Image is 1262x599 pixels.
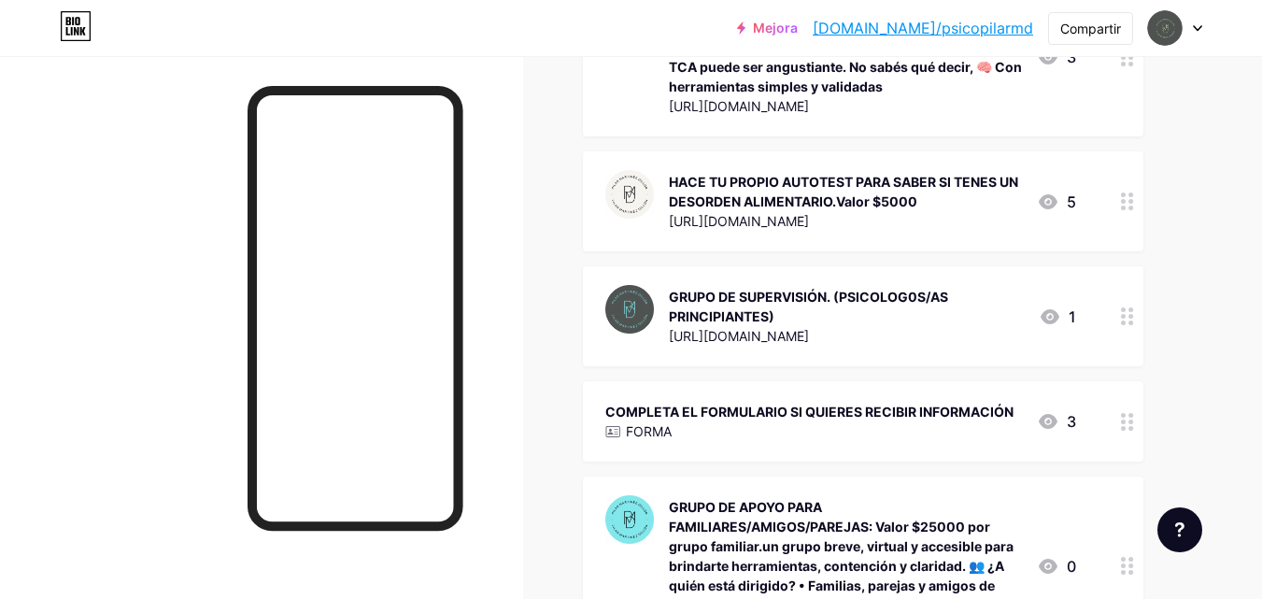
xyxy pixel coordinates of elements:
font: GRUPO DE SUPERVISIÓN. (PSICOLOG0S/AS PRINCIPIANTES) [669,289,948,324]
font: FORMA [626,423,672,439]
font: 0 [1067,557,1076,576]
font: 1 [1069,307,1076,326]
font: 3 [1067,412,1076,431]
img: psicopilarmd [1147,10,1183,46]
font: 3 [1067,48,1076,66]
img: GRUPO DE SUPERVISIÓN. (PSICOLOG0S/AS PRINCIPIANTES) [605,285,654,334]
font: HACE TU PROPIO AUTOTEST PARA SABER SI TENES UN DESORDEN ALIMENTARIO.Valor $5000 [669,174,1018,209]
font: [URL][DOMAIN_NAME] [669,328,809,344]
font: [URL][DOMAIN_NAME] [669,213,809,229]
a: [DOMAIN_NAME]/psicopilarmd [813,17,1033,39]
font: [DOMAIN_NAME]/psicopilarmd [813,19,1033,37]
font: Compartir [1060,21,1121,36]
font: COMPLETA EL FORMULARIO SI QUIERES RECIBIR INFORMACIÓN [605,404,1014,420]
img: HACE TU PROPIO AUTOTEST PARA SABER SI TENES UN DESORDEN ALIMENTARIO.Valor $5000 [605,170,654,219]
img: GRUPO DE APOYO PARA FAMILIARES/AMIGOS/PAREJAS: Valor $25000 por grupo familiar.un grupo breve, vi... [605,495,654,544]
font: [URL][DOMAIN_NAME] [669,98,809,114]
font: Mejora [753,20,798,36]
font: 5 [1067,193,1076,211]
